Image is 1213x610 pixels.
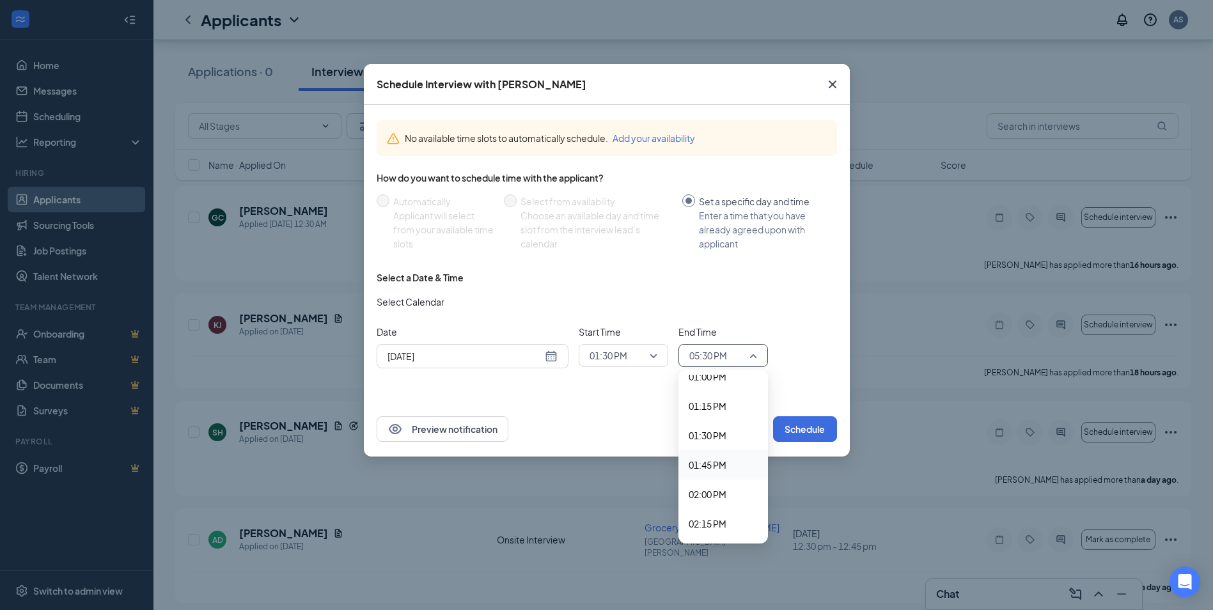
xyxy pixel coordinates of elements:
svg: Eye [387,421,403,437]
div: Choose an available day and time slot from the interview lead’s calendar [520,208,672,251]
span: 05:30 PM [689,346,727,365]
span: 01:30 PM [689,428,726,442]
span: End Time [678,325,768,339]
svg: Cross [825,77,840,92]
span: 01:15 PM [689,399,726,413]
span: Date [377,325,568,339]
button: Schedule [773,416,837,442]
div: Select from availability [520,194,672,208]
span: 01:30 PM [590,346,627,365]
span: 01:00 PM [689,370,726,384]
span: 02:00 PM [689,487,726,501]
div: Schedule Interview with [PERSON_NAME] [377,77,586,91]
input: Aug 30, 2025 [387,349,542,363]
div: How do you want to schedule time with the applicant? [377,171,837,184]
span: Start Time [579,325,668,339]
div: Select a Date & Time [377,271,464,284]
button: Close [815,64,850,105]
svg: Warning [387,132,400,145]
span: 02:15 PM [689,517,726,531]
div: Applicant will select from your available time slots [393,208,494,251]
div: Set a specific day and time [699,194,827,208]
div: Enter a time that you have already agreed upon with applicant [699,208,827,251]
div: Open Intercom Messenger [1170,567,1200,597]
div: No available time slots to automatically schedule. [405,131,827,145]
span: 01:45 PM [689,458,726,472]
span: Select Calendar [377,295,444,309]
div: Automatically [393,194,494,208]
button: Add your availability [613,131,695,145]
button: EyePreview notification [377,416,508,442]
